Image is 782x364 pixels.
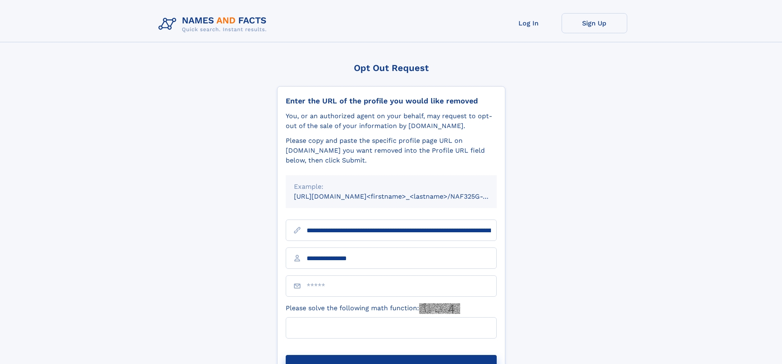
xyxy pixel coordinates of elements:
div: Example: [294,182,488,192]
div: Enter the URL of the profile you would like removed [286,96,497,105]
small: [URL][DOMAIN_NAME]<firstname>_<lastname>/NAF325G-xxxxxxxx [294,192,512,200]
label: Please solve the following math function: [286,303,460,314]
div: Opt Out Request [277,63,505,73]
img: Logo Names and Facts [155,13,273,35]
a: Log In [496,13,562,33]
div: Please copy and paste the specific profile page URL on [DOMAIN_NAME] you want removed into the Pr... [286,136,497,165]
div: You, or an authorized agent on your behalf, may request to opt-out of the sale of your informatio... [286,111,497,131]
a: Sign Up [562,13,627,33]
